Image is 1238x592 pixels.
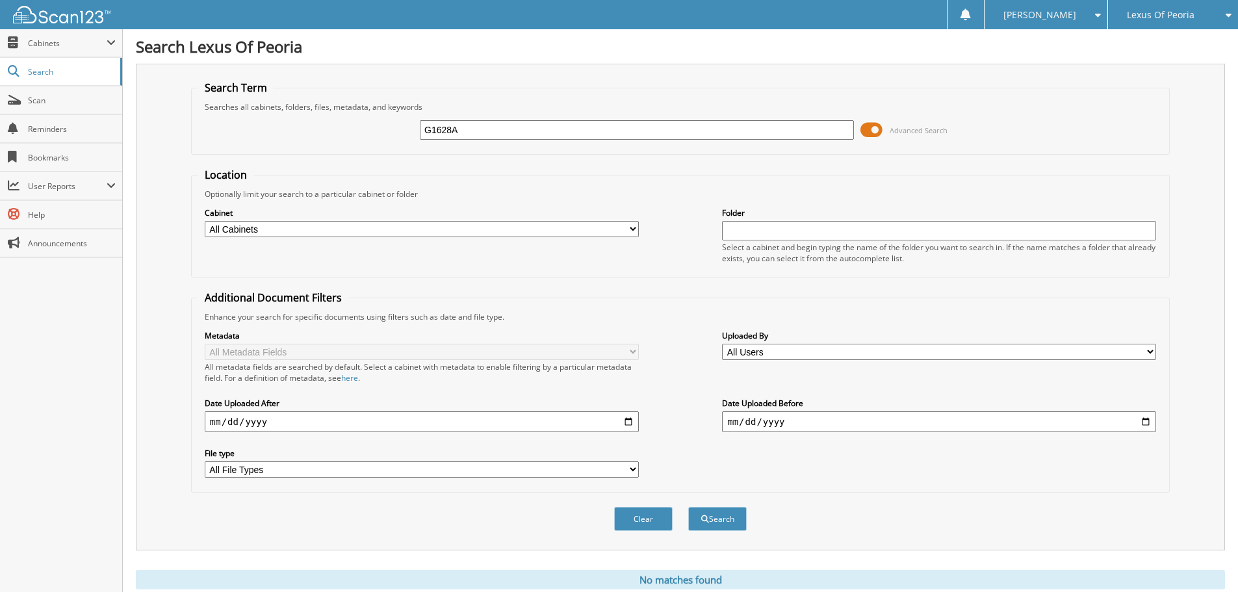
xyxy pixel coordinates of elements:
[722,398,1156,409] label: Date Uploaded Before
[28,238,116,249] span: Announcements
[205,448,639,459] label: File type
[722,411,1156,432] input: end
[205,330,639,341] label: Metadata
[890,125,948,135] span: Advanced Search
[205,398,639,409] label: Date Uploaded After
[722,242,1156,264] div: Select a cabinet and begin typing the name of the folder you want to search in. If the name match...
[198,168,253,182] legend: Location
[28,66,114,77] span: Search
[28,152,116,163] span: Bookmarks
[136,36,1225,57] h1: Search Lexus Of Peoria
[722,330,1156,341] label: Uploaded By
[1127,11,1194,19] span: Lexus Of Peoria
[198,101,1163,112] div: Searches all cabinets, folders, files, metadata, and keywords
[198,311,1163,322] div: Enhance your search for specific documents using filters such as date and file type.
[28,209,116,220] span: Help
[28,95,116,106] span: Scan
[341,372,358,383] a: here
[614,507,673,531] button: Clear
[688,507,747,531] button: Search
[205,207,639,218] label: Cabinet
[1003,11,1076,19] span: [PERSON_NAME]
[13,6,110,23] img: scan123-logo-white.svg
[28,123,116,135] span: Reminders
[198,188,1163,199] div: Optionally limit your search to a particular cabinet or folder
[198,290,348,305] legend: Additional Document Filters
[205,411,639,432] input: start
[28,181,107,192] span: User Reports
[205,361,639,383] div: All metadata fields are searched by default. Select a cabinet with metadata to enable filtering b...
[198,81,274,95] legend: Search Term
[136,570,1225,589] div: No matches found
[28,38,107,49] span: Cabinets
[722,207,1156,218] label: Folder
